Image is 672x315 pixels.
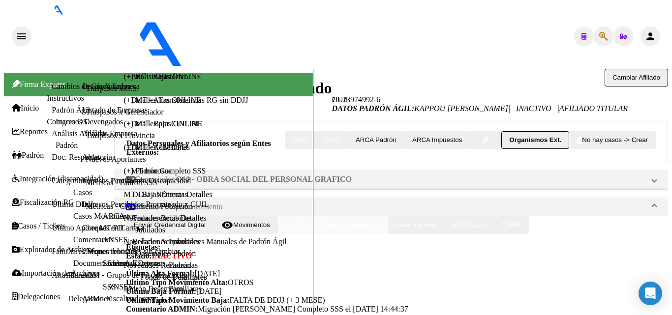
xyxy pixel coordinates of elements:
[124,167,206,175] a: (+) Padrón Completo SSS
[52,106,90,114] a: Padrón Ágil
[82,176,144,185] a: Ingresos Percibidos
[73,235,114,244] a: Comentarios
[12,222,65,230] a: Casos / Tickets
[639,282,662,305] div: Open Intercom Messenger
[52,153,112,161] a: Doc. Respaldatoria
[332,104,508,113] span: KAPPOU [PERSON_NAME]
[52,129,105,138] a: Análisis Afiliado
[501,131,569,149] button: Organismos Ext.
[605,69,668,86] button: Cambiar Afiliado
[577,136,648,143] span: No hay casos -> Crear
[12,198,74,207] a: Fiscalización RG
[316,131,348,149] button: FTP
[124,72,202,81] a: (+) RG - Bajas ONLINE
[82,106,148,114] a: Listado de Empresas
[124,143,190,152] a: (+) MT - Adhesiones
[124,190,188,199] a: MT - Bajas Directas
[68,294,110,303] a: Delegaciones
[412,136,462,143] span: ARCA Impuestos
[445,216,497,234] button: ABM Rápido
[12,151,44,160] a: Padrón
[68,271,89,279] a: Planes
[509,136,561,143] strong: Organismos Ext.
[73,212,136,220] a: Casos Movimientos
[559,104,628,113] span: AFILIADO TITULAR
[52,82,130,90] a: Cambios de Gerenciador
[12,174,103,183] a: Integración (discapacidad)
[404,131,470,149] button: ARCA Impuestos
[174,249,196,258] a: Padrón
[332,104,414,113] strong: DATOS PADRÓN ÁGIL:
[12,245,95,254] a: Explorador de Archivos
[497,216,529,234] button: ABM
[126,202,644,211] mat-panel-title: Datos de Empadronamiento
[12,292,60,301] a: Delegaciones
[114,170,668,189] mat-expansion-panel-header: Gerenciador:O10 - OBRA SOCIAL DEL PERSONAL GRAFICO
[506,221,520,229] span: ABM
[124,214,192,223] a: Novedades Recibidas
[12,269,100,278] a: Importación de Archivos
[124,119,203,128] a: (+) MT - Bajas ONLINE
[453,221,489,229] span: ABM Rápido
[332,104,628,113] i: | INACTIVO |
[396,221,437,229] span: Crear Familiar
[296,221,379,229] span: Sin Certificado Discapacidad
[124,237,193,246] a: Novedades Aceptadas
[278,216,388,234] button: Sin Certificado Discapacidad
[108,259,166,267] a: Sistemas Externos
[31,15,265,67] img: Logo SAAS
[265,60,286,68] span: - ospg
[82,82,140,90] a: Deuda X Empresa
[126,175,644,184] mat-panel-title: Gerenciador:
[12,104,39,113] a: Inicio
[103,235,128,244] a: ANSES
[12,127,48,136] a: Reportes
[326,136,338,143] span: FTP
[388,216,445,234] button: Crear Familiar
[141,273,208,282] a: Fondo de Desempleo
[126,305,408,314] span: Migración [PERSON_NAME] Completo SSS el [DATE] 14:44:37
[348,131,404,149] button: ARCA Padrón
[126,296,325,304] span: FALTA DE DDJJ (+ 3 MESE)
[82,153,100,161] a: Actas
[16,30,28,42] mat-icon: menu
[124,96,201,105] a: (+) MT - Altas ONLINE
[12,80,65,88] span: Firma Express
[569,131,656,149] button: No hay casos -> Crear
[169,237,287,246] a: Inserciones Manuales de Padrón Ágil
[612,74,660,81] span: Cambiar Afiliado
[73,188,92,197] a: Casos
[82,129,137,138] a: Análisis Empresa
[644,30,656,42] mat-icon: person
[114,198,668,216] mat-expansion-panel-header: Datos de Empadronamiento
[103,212,124,220] a: ARCA
[356,136,397,143] span: ARCA Padrón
